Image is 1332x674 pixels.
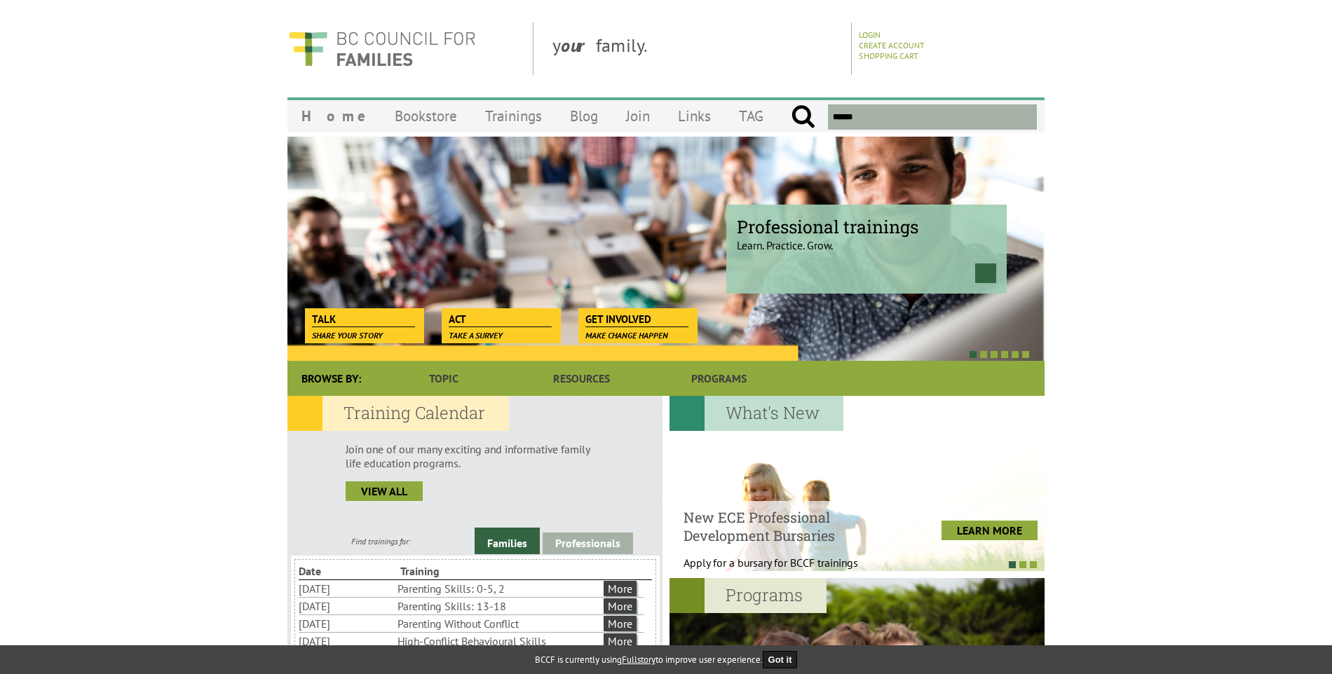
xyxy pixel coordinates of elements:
[381,99,471,132] a: Bookstore
[299,580,395,597] li: [DATE]
[791,104,815,130] input: Submit
[305,308,422,328] a: Talk Share your story
[299,615,395,632] li: [DATE]
[400,563,499,579] li: Training
[375,361,512,396] a: Topic
[578,308,695,328] a: Get Involved Make change happen
[612,99,664,132] a: Join
[397,598,601,614] li: Parenting Skills: 13-18
[397,580,601,597] li: Parenting Skills: 0-5, 2
[604,633,637,649] a: More
[604,581,637,596] a: More
[543,532,633,554] a: Professionals
[346,481,423,501] a: view all
[561,34,596,57] strong: our
[725,99,777,132] a: TAG
[737,226,996,252] p: Learn. Practice. Grow.
[604,598,637,614] a: More
[664,99,725,132] a: Links
[737,215,996,238] span: Professional trainings
[859,50,918,61] a: Shopping Cart
[585,330,668,341] span: Make change happen
[622,654,655,666] a: Fullstory
[397,615,601,632] li: Parenting Without Conflict
[512,361,650,396] a: Resources
[312,312,415,327] span: Talk
[585,312,688,327] span: Get Involved
[449,312,552,327] span: Act
[287,99,381,132] a: Home
[442,308,559,328] a: Act Take a survey
[556,99,612,132] a: Blog
[471,99,556,132] a: Trainings
[942,521,1038,540] a: LEARN MORE
[287,396,509,431] h2: Training Calendar
[397,633,601,649] li: High-Conflict Behavioural Skills
[287,536,475,546] div: Find trainings for:
[299,563,397,579] li: Date
[859,40,925,50] a: Create Account
[763,651,798,668] button: Got it
[670,396,843,431] h2: What's New
[346,442,604,470] p: Join one of our many exciting and informative family life education programs.
[287,361,375,396] div: Browse By:
[604,616,637,631] a: More
[684,508,893,544] h4: New ECE Professional Development Bursaries
[541,22,852,75] div: y family.
[475,528,540,554] a: Families
[449,330,503,341] span: Take a survey
[287,22,477,75] img: BC Council for FAMILIES
[859,29,881,40] a: Login
[670,578,827,613] h2: Programs
[684,556,893,584] p: Apply for a bursary for BCCF trainings West...
[312,330,383,341] span: Share your story
[299,633,395,649] li: [DATE]
[651,361,788,396] a: Programs
[299,598,395,614] li: [DATE]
